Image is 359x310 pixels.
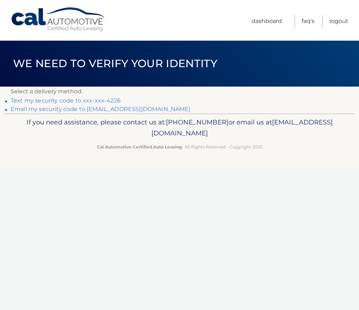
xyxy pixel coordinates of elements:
[15,117,344,139] p: If you need assistance, please contact us at: or email us at
[251,15,282,28] a: Dashboard
[11,97,121,104] a: Text my security code to xxx-xxx-4226
[166,118,228,126] span: [PHONE_NUMBER]
[330,15,348,28] a: Logout
[13,57,217,70] span: We need to verify your identity
[11,106,191,112] a: Email my security code to [EMAIL_ADDRESS][DOMAIN_NAME]
[302,15,314,28] a: FAQ's
[15,143,344,151] p: - All Rights Reserved - Copyright 2025
[11,7,106,32] a: Cal Automotive
[97,144,182,150] strong: Cal Automotive Certified Auto Leasing
[11,87,348,96] p: Select a delivery method:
